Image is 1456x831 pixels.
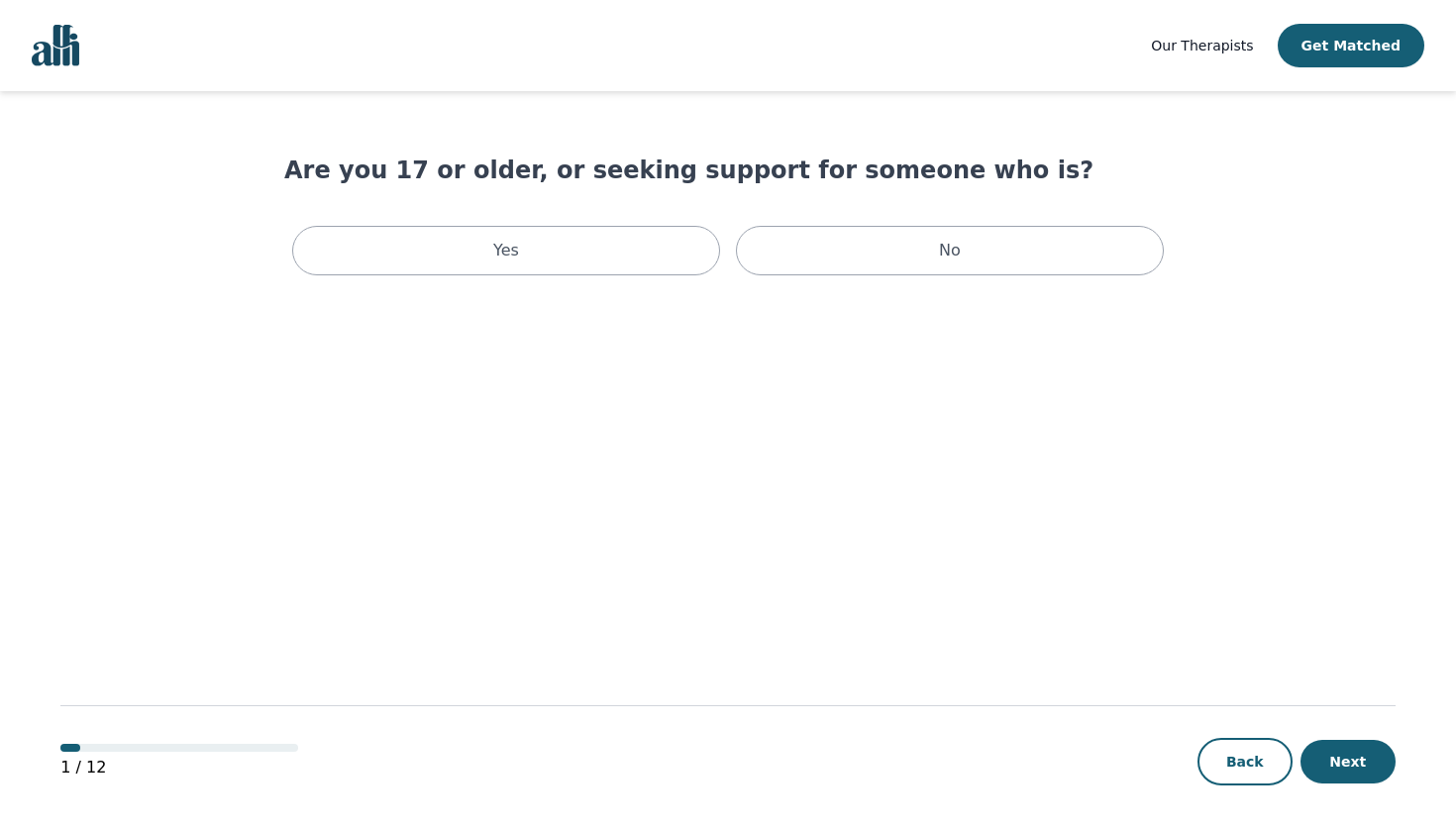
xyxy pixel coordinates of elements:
button: Back [1197,738,1293,785]
button: Next [1300,740,1396,783]
img: alli logo [32,25,79,66]
button: Get Matched [1278,24,1424,67]
span: Our Therapists [1151,38,1253,53]
p: Yes [493,239,519,262]
p: 1 / 12 [60,756,298,779]
a: Our Therapists [1151,34,1253,57]
h1: Are you 17 or older, or seeking support for someone who is? [284,155,1172,186]
p: No [939,239,961,262]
